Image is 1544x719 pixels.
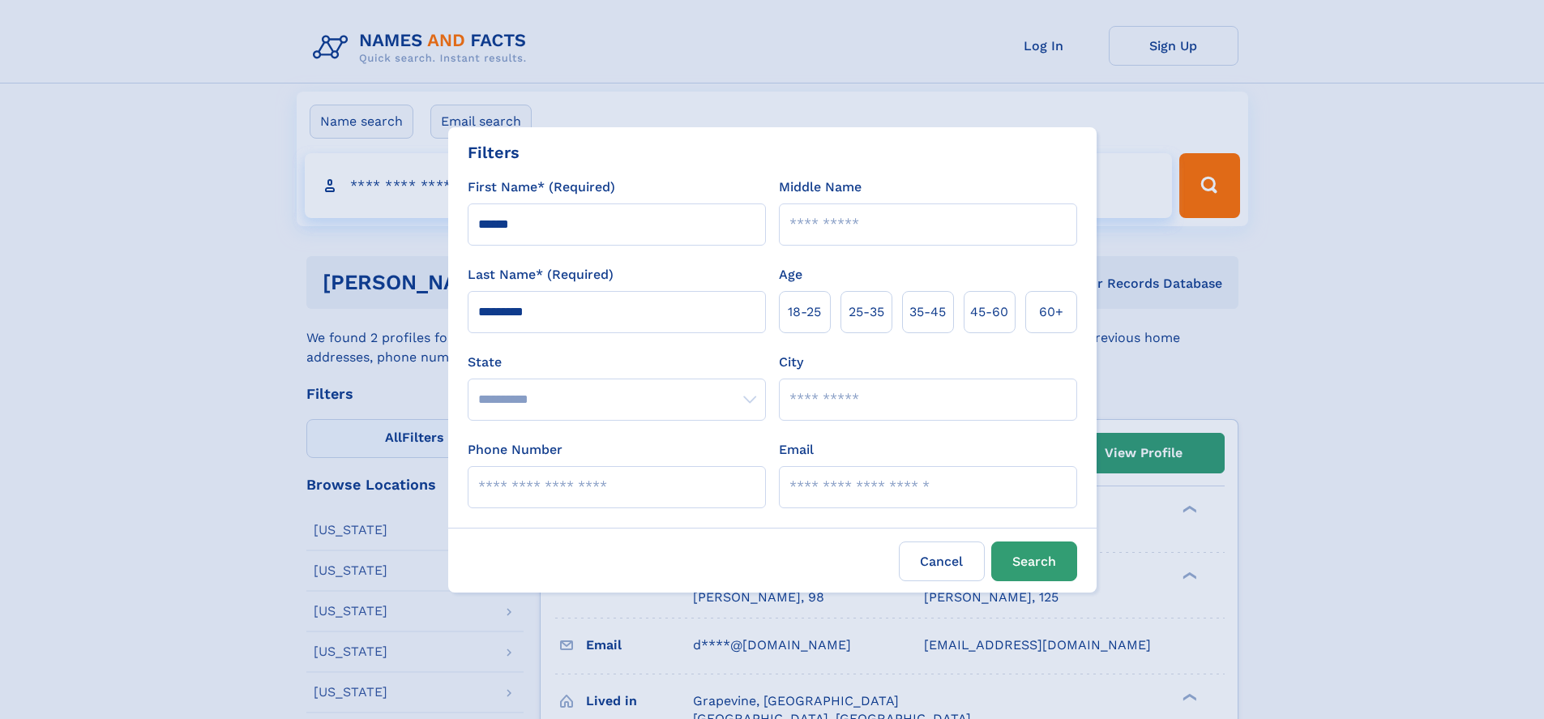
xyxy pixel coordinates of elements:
[779,353,803,372] label: City
[468,440,562,460] label: Phone Number
[991,541,1077,581] button: Search
[779,440,814,460] label: Email
[468,353,766,372] label: State
[468,140,520,165] div: Filters
[779,265,802,285] label: Age
[468,265,614,285] label: Last Name* (Required)
[468,178,615,197] label: First Name* (Required)
[909,302,946,322] span: 35‑45
[788,302,821,322] span: 18‑25
[779,178,862,197] label: Middle Name
[970,302,1008,322] span: 45‑60
[1039,302,1063,322] span: 60+
[899,541,985,581] label: Cancel
[849,302,884,322] span: 25‑35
